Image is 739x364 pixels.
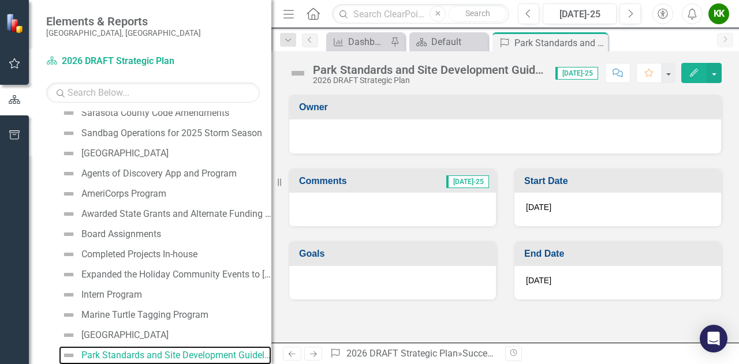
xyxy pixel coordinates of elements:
a: Agents of Discovery App and Program [59,164,237,183]
h3: Goals [299,249,490,259]
span: [DATE] [526,276,551,285]
img: Not Defined [62,227,76,241]
a: [GEOGRAPHIC_DATA] [59,326,169,344]
input: Search ClearPoint... [332,4,509,24]
div: [GEOGRAPHIC_DATA] [81,148,169,159]
div: Expanded the Holiday Community Events to [GEOGRAPHIC_DATA] [81,269,271,280]
div: Park Standards and Site Development Guidelines [514,36,605,50]
a: Default [412,35,485,49]
img: Not Defined [62,268,76,282]
a: [GEOGRAPHIC_DATA] [59,144,169,163]
img: Not Defined [289,64,307,82]
button: KK [708,3,729,24]
img: Not Defined [62,187,76,201]
img: Not Defined [62,147,76,160]
img: Not Defined [62,207,76,221]
img: Not Defined [62,126,76,140]
a: AmeriCorps Program [59,185,166,203]
a: Completed Projects In-house [59,245,197,264]
span: Search [465,9,490,18]
a: Sandbag Operations for 2025 Storm Season [59,124,262,142]
a: Board Assignments [59,225,161,243]
div: 2026 DRAFT Strategic Plan [313,76,544,85]
a: Awarded State Grants and Alternate Funding Support [59,205,271,223]
div: Open Intercom Messenger [700,325,727,352]
img: Not Defined [62,167,76,181]
div: Agents of Discovery App and Program [81,168,237,179]
div: Dashboard [348,35,387,49]
span: [DATE]-25 [555,67,598,80]
span: [DATE] [526,202,551,212]
img: Not Defined [62,308,76,322]
div: » » [330,347,497,361]
h3: Comments [299,176,398,186]
a: Marine Turtle Tagging Program [59,306,208,324]
input: Search Below... [46,82,260,103]
span: [DATE]-25 [446,175,489,188]
button: [DATE]-25 [543,3,617,24]
div: Marine Turtle Tagging Program [81,310,208,320]
a: 2026 DRAFT Strategic Plan [46,55,191,68]
div: Intern Program [81,290,142,300]
img: Not Defined [62,288,76,302]
img: ClearPoint Strategy [6,13,26,33]
div: Board Assignments [81,229,161,239]
a: 2026 DRAFT Strategic Plan [346,348,458,359]
h3: End Date [524,249,715,259]
div: Default [431,35,485,49]
img: Not Defined [62,348,76,362]
img: Not Defined [62,328,76,342]
h3: Start Date [524,176,715,186]
img: Not Defined [62,247,76,261]
h3: Owner [299,102,715,112]
a: Sarasota County Code Amendments [59,104,229,122]
div: AmeriCorps Program [81,189,166,199]
button: Search [449,6,506,22]
a: Successes [462,348,506,359]
small: [GEOGRAPHIC_DATA], [GEOGRAPHIC_DATA] [46,28,201,37]
div: [GEOGRAPHIC_DATA] [81,330,169,340]
div: Sarasota County Code Amendments [81,108,229,118]
img: Not Defined [62,106,76,120]
div: Sandbag Operations for 2025 Storm Season [81,128,262,138]
span: Elements & Reports [46,14,201,28]
div: [DATE]-25 [547,7,613,21]
div: Completed Projects In-house [81,249,197,260]
div: Park Standards and Site Development Guidelines [81,350,271,361]
a: Expanded the Holiday Community Events to [GEOGRAPHIC_DATA] [59,265,271,284]
div: Awarded State Grants and Alternate Funding Support [81,209,271,219]
a: Intern Program [59,286,142,304]
div: Park Standards and Site Development Guidelines [313,63,544,76]
a: Dashboard [329,35,387,49]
